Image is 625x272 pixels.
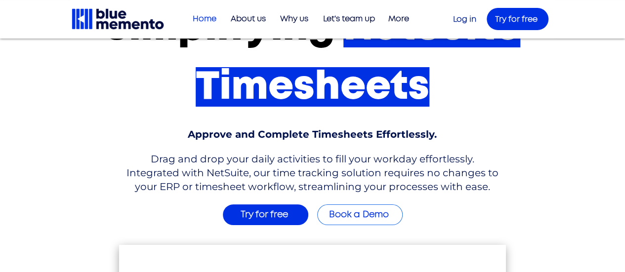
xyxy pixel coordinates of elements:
[453,15,476,23] a: Log in
[495,15,538,23] span: Try for free
[271,11,313,27] a: Why us
[188,11,221,27] p: Home
[313,11,380,27] a: Let's team up
[126,153,499,193] span: Drag and drop your daily activities to fill your workday effortlessly. Integrated with NetSuite, ...
[329,210,389,219] span: Book a Demo
[383,11,414,27] p: More
[223,204,308,225] a: Try for free
[318,11,380,27] p: Let's team up
[226,11,271,27] p: About us
[221,11,271,27] a: About us
[184,11,221,27] a: Home
[487,8,548,30] a: Try for free
[241,210,288,219] span: Try for free
[184,11,414,27] nav: Site
[188,128,437,140] span: Approve and Complete Timesheets Effortlessly.
[317,204,403,225] a: Book a Demo
[71,7,165,31] img: Blue Memento black logo
[275,11,313,27] p: Why us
